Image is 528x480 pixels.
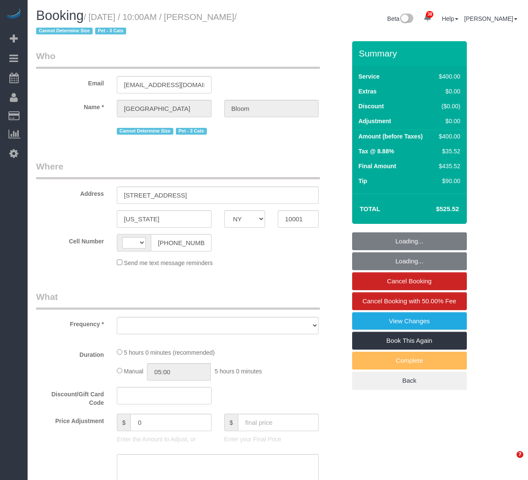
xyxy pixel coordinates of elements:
span: $ [224,414,238,431]
legend: What [36,291,320,310]
input: Cell Number [151,234,212,251]
h4: $525.52 [410,206,459,213]
label: Discount/Gift Card Code [30,387,110,407]
small: / [DATE] / 10:00AM / [PERSON_NAME] [36,12,237,36]
input: Email [117,76,212,93]
span: Pet - 3 Cats [176,128,207,135]
label: Tax @ 8.88% [359,147,394,155]
span: Pet - 3 Cats [95,28,126,34]
p: Enter your Final Price [224,435,319,443]
label: Amount (before Taxes) [359,132,423,141]
span: $ [117,414,131,431]
a: Beta [387,15,414,22]
span: Booking [36,8,84,23]
span: Manual [124,368,144,375]
legend: Where [36,160,320,179]
p: Enter the Amount to Adjust, or [117,435,212,443]
a: Cancel Booking [352,272,467,290]
label: Cell Number [30,234,110,246]
img: Automaid Logo [5,8,22,20]
span: Send me text message reminders [124,260,213,266]
div: $90.00 [435,177,460,185]
input: First Name [117,100,212,117]
div: $35.52 [435,147,460,155]
label: Discount [359,102,384,110]
span: Cannot Determine Size [36,28,93,34]
img: New interface [399,14,413,25]
a: 38 [419,8,436,27]
label: Extras [359,87,377,96]
span: 5 hours 0 minutes (recommended) [124,349,215,356]
a: [PERSON_NAME] [464,15,517,22]
label: Email [30,76,110,88]
label: Price Adjustment [30,414,110,425]
div: $0.00 [435,87,460,96]
div: $0.00 [435,117,460,125]
a: Cancel Booking with 50.00% Fee [352,292,467,310]
span: 38 [426,11,433,18]
a: Back [352,372,467,390]
span: 5 hours 0 minutes [215,368,262,375]
div: ($0.00) [435,102,460,110]
legend: Who [36,50,320,69]
label: Final Amount [359,162,396,170]
label: Tip [359,177,367,185]
label: Duration [30,347,110,359]
input: final price [238,414,319,431]
h3: Summary [359,48,463,58]
iframe: Intercom live chat [499,451,520,472]
input: Zip Code [278,210,319,228]
a: Book This Again [352,332,467,350]
div: $400.00 [435,132,460,141]
label: Frequency * [30,317,110,328]
input: Last Name [224,100,319,117]
div: $400.00 [435,72,460,81]
label: Name * [30,100,110,111]
span: Cannot Determine Size [117,128,173,135]
label: Service [359,72,380,81]
label: Address [30,186,110,198]
a: View Changes [352,312,467,330]
input: City [117,210,212,228]
div: $435.52 [435,162,460,170]
span: Cancel Booking with 50.00% Fee [362,297,456,305]
label: Adjustment [359,117,391,125]
span: 7 [517,451,523,458]
strong: Total [360,205,381,212]
a: Help [442,15,458,22]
